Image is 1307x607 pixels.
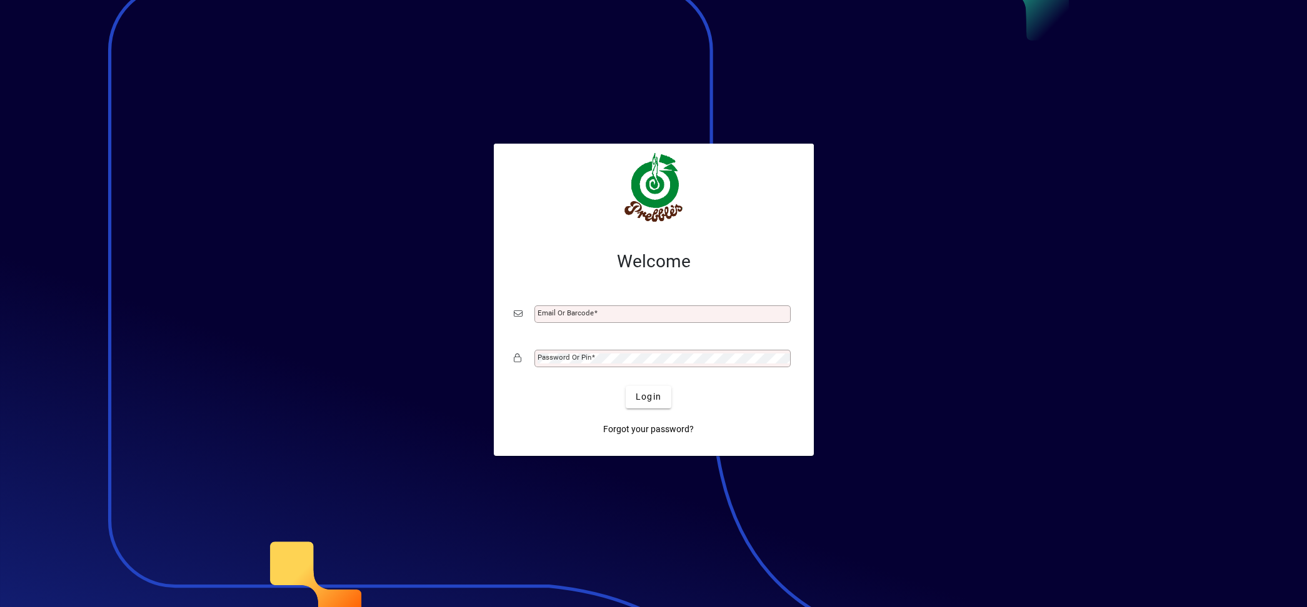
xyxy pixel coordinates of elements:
mat-label: Password or Pin [538,353,591,362]
mat-label: Email or Barcode [538,308,594,317]
span: Login [636,390,661,403]
a: Forgot your password? [598,418,699,441]
h2: Welcome [514,251,794,272]
button: Login [626,386,671,408]
span: Forgot your password? [603,423,694,436]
